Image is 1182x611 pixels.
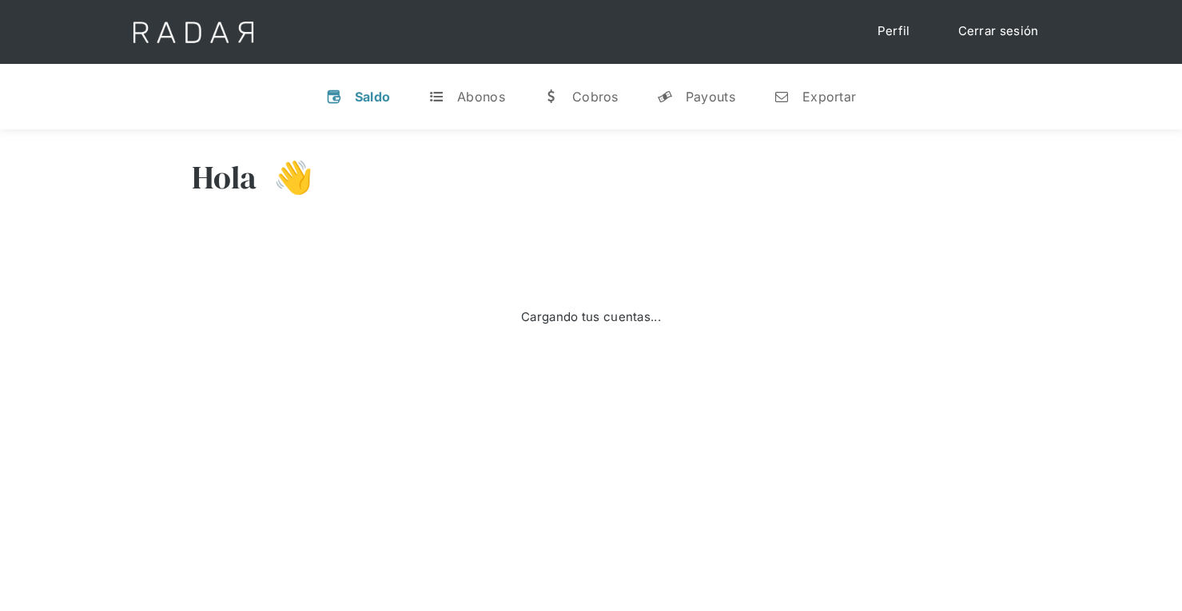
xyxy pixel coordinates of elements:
[428,89,444,105] div: t
[686,89,735,105] div: Payouts
[326,89,342,105] div: v
[355,89,391,105] div: Saldo
[862,16,926,47] a: Perfil
[457,89,505,105] div: Abonos
[572,89,619,105] div: Cobros
[657,89,673,105] div: y
[774,89,790,105] div: n
[521,308,661,327] div: Cargando tus cuentas...
[257,157,313,197] h3: 👋
[543,89,559,105] div: w
[802,89,856,105] div: Exportar
[192,157,257,197] h3: Hola
[942,16,1055,47] a: Cerrar sesión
